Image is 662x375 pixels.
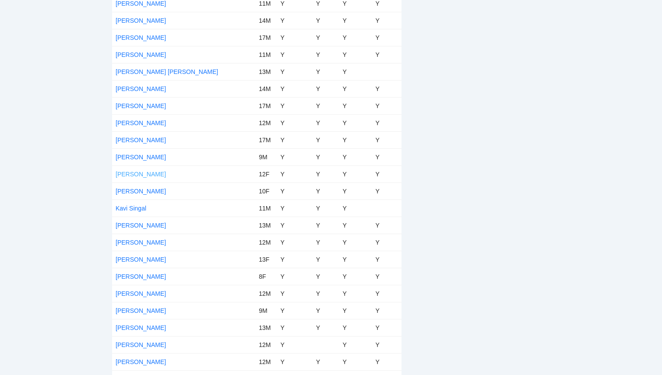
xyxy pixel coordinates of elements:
td: Y [313,114,339,131]
td: 8F [255,268,277,285]
a: [PERSON_NAME] [116,171,166,178]
td: Y [372,29,402,46]
td: Y [277,46,312,63]
td: Y [277,80,312,97]
td: Y [277,29,312,46]
td: Y [313,251,339,268]
a: [PERSON_NAME] [116,85,166,92]
td: Y [313,46,339,63]
td: 12M [255,336,277,353]
td: Y [313,285,339,302]
td: Y [277,182,312,200]
td: 17M [255,29,277,46]
td: Y [339,131,372,148]
a: [PERSON_NAME] [116,256,166,263]
td: 11M [255,200,277,217]
td: Y [313,97,339,114]
td: 12M [255,114,277,131]
td: Y [277,97,312,114]
td: Y [372,131,402,148]
td: Y [372,234,402,251]
td: Y [339,200,372,217]
td: Y [372,148,402,165]
a: [PERSON_NAME] [116,51,166,58]
td: Y [372,302,402,319]
td: Y [277,285,312,302]
td: 14M [255,12,277,29]
td: Y [277,200,312,217]
td: Y [372,353,402,370]
td: Y [339,12,372,29]
a: [PERSON_NAME] [116,307,166,314]
td: Y [313,319,339,336]
td: 12F [255,165,277,182]
td: Y [313,217,339,234]
td: Y [339,251,372,268]
td: Y [277,234,312,251]
td: Y [277,302,312,319]
td: 12M [255,234,277,251]
td: Y [372,46,402,63]
td: Y [339,148,372,165]
td: Y [372,336,402,353]
td: Y [277,148,312,165]
td: Y [277,251,312,268]
a: [PERSON_NAME] [116,324,166,331]
td: Y [339,285,372,302]
td: Y [339,182,372,200]
td: Y [313,200,339,217]
td: 14M [255,80,277,97]
td: 9M [255,302,277,319]
td: 13M [255,319,277,336]
a: [PERSON_NAME] [116,273,166,280]
td: Y [313,182,339,200]
td: 10F [255,182,277,200]
td: Y [339,165,372,182]
td: Y [339,353,372,370]
td: Y [339,46,372,63]
td: Y [372,165,402,182]
a: [PERSON_NAME] [PERSON_NAME] [116,68,218,75]
td: 13F [255,251,277,268]
td: Y [372,97,402,114]
td: Y [372,182,402,200]
td: Y [277,268,312,285]
td: 11M [255,46,277,63]
td: Y [313,131,339,148]
td: 17M [255,131,277,148]
td: Y [339,29,372,46]
td: Y [277,336,312,353]
td: Y [372,319,402,336]
td: Y [339,63,372,80]
td: Y [339,319,372,336]
td: 13M [255,217,277,234]
td: Y [339,114,372,131]
a: [PERSON_NAME] [116,358,166,365]
a: [PERSON_NAME] [116,188,166,195]
td: Y [339,234,372,251]
td: 13M [255,63,277,80]
td: Y [339,97,372,114]
td: Y [372,268,402,285]
td: Y [277,353,312,370]
td: Y [372,114,402,131]
td: 12M [255,285,277,302]
a: [PERSON_NAME] [116,290,166,297]
td: Y [313,63,339,80]
a: [PERSON_NAME] [116,137,166,144]
td: Y [277,114,312,131]
td: Y [372,12,402,29]
a: [PERSON_NAME] [116,102,166,109]
td: Y [313,80,339,97]
td: Y [372,251,402,268]
td: Y [339,336,372,353]
a: [PERSON_NAME] [116,239,166,246]
td: 17M [255,97,277,114]
td: Y [339,80,372,97]
td: Y [313,148,339,165]
a: [PERSON_NAME] [116,34,166,41]
td: Y [372,285,402,302]
td: Y [313,29,339,46]
td: 12M [255,353,277,370]
td: Y [277,165,312,182]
